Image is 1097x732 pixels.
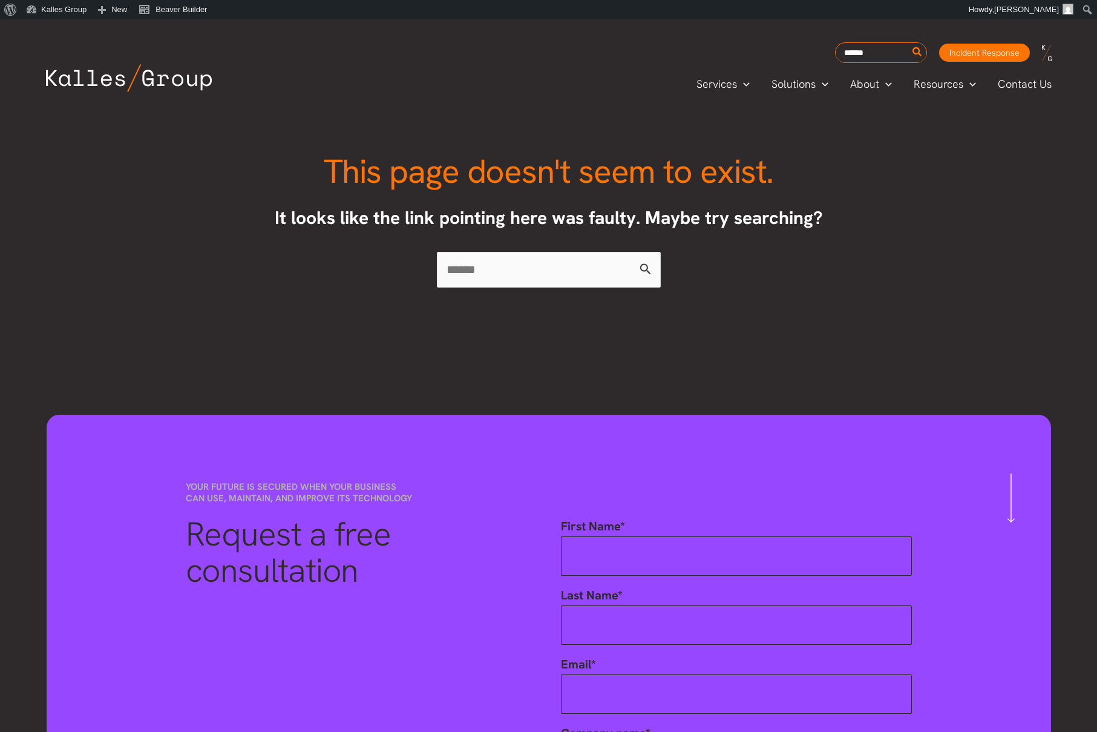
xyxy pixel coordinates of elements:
img: Kalles Group [46,64,212,92]
a: AboutMenu Toggle [839,75,903,93]
span: Resources [914,75,963,93]
span: Email [561,656,591,672]
input: Search Submit [437,252,661,288]
a: Incident Response [939,44,1030,62]
a: ServicesMenu Toggle [686,75,761,93]
span: First Name [561,518,620,534]
span: Menu Toggle [879,75,892,93]
span: Last Name [561,587,618,603]
span: Contact Us [998,75,1052,93]
span: Request a free consultation [186,512,391,592]
span: Menu Toggle [816,75,828,93]
span: Menu Toggle [963,75,976,93]
span: Your future is secured when your business can use, maintain, and improve its technology [186,481,412,504]
nav: Primary Site Navigation [686,74,1063,94]
a: Contact Us [987,75,1064,93]
span: [PERSON_NAME] [994,5,1059,14]
span: About [850,75,879,93]
a: SolutionsMenu Toggle [761,75,839,93]
a: ResourcesMenu Toggle [903,75,987,93]
span: Menu Toggle [737,75,750,93]
span: Services [696,75,737,93]
span: Solutions [771,75,816,93]
button: Search [910,43,925,62]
